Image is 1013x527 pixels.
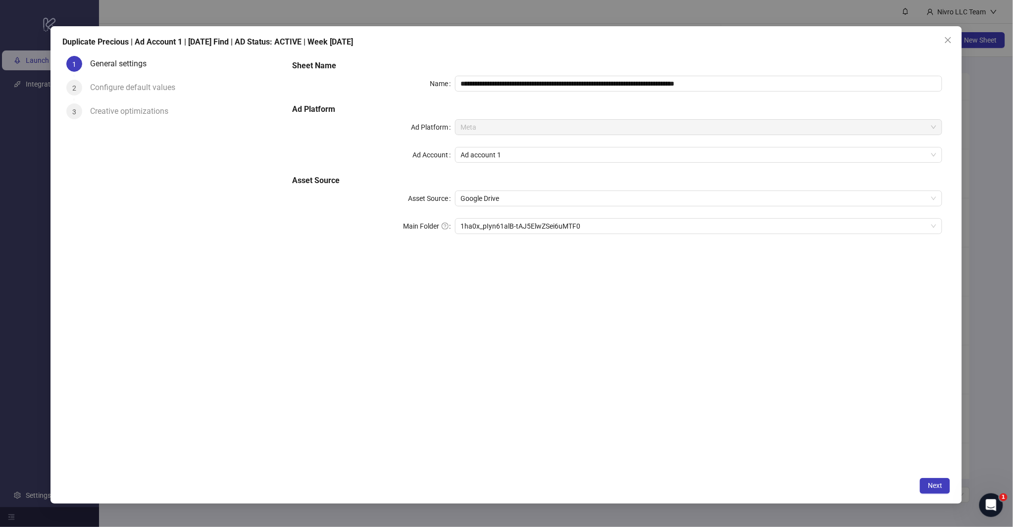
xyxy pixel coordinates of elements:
[90,56,154,72] div: General settings
[293,60,943,72] h5: Sheet Name
[461,147,937,162] span: Ad account 1
[293,103,943,115] h5: Ad Platform
[293,175,943,187] h5: Asset Source
[920,478,951,494] button: Next
[928,482,943,490] span: Next
[90,80,183,96] div: Configure default values
[72,84,76,92] span: 2
[945,36,953,44] span: close
[1000,493,1008,501] span: 1
[941,32,957,48] button: Close
[461,219,937,234] span: 1ha0x_pIyn61alB-tAJ5ElwZSei6uMTF0
[442,223,449,230] span: question-circle
[461,191,937,206] span: Google Drive
[404,218,455,234] label: Main Folder
[979,493,1003,517] iframe: Intercom live chat
[72,108,76,116] span: 3
[413,147,455,163] label: Ad Account
[461,120,937,135] span: Meta
[455,76,943,92] input: Name
[90,103,176,119] div: Creative optimizations
[408,191,455,206] label: Asset Source
[72,60,76,68] span: 1
[430,76,455,92] label: Name
[62,36,950,48] div: Duplicate Precious | Ad Account 1 | [DATE] Find | AD Status: ACTIVE | Week [DATE]
[411,119,455,135] label: Ad Platform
